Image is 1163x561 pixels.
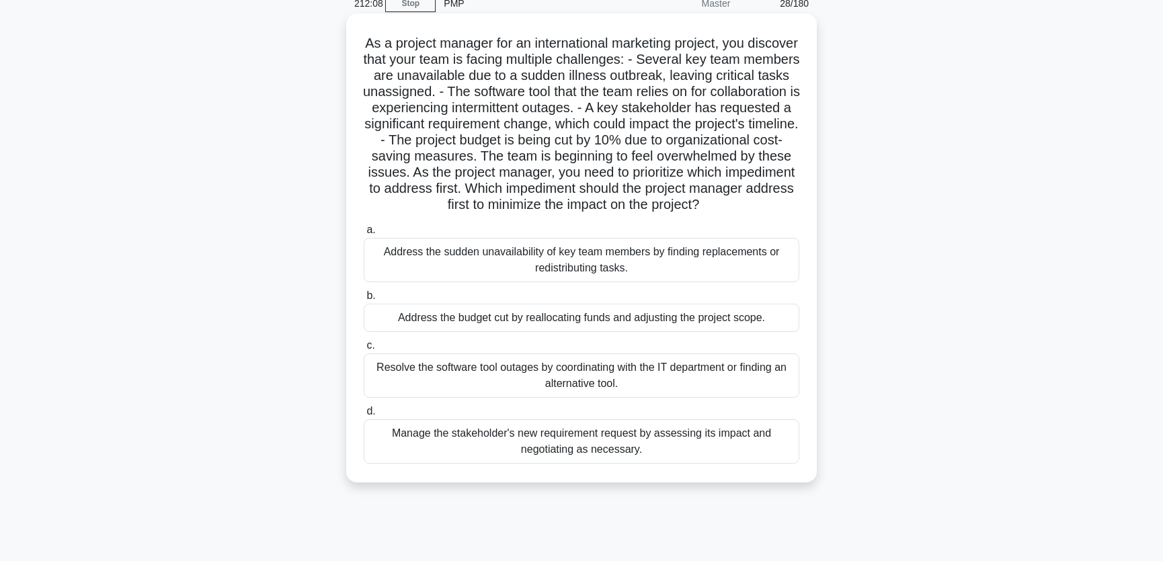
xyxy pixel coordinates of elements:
div: Resolve the software tool outages by coordinating with the IT department or finding an alternativ... [364,353,799,398]
h5: As a project manager for an international marketing project, you discover that your team is facin... [362,35,801,214]
div: Manage the stakeholder's new requirement request by assessing its impact and negotiating as neces... [364,419,799,464]
div: Address the budget cut by reallocating funds and adjusting the project scope. [364,304,799,332]
span: d. [366,405,375,417]
div: Address the sudden unavailability of key team members by finding replacements or redistributing t... [364,238,799,282]
span: c. [366,339,374,351]
span: b. [366,290,375,301]
span: a. [366,224,375,235]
